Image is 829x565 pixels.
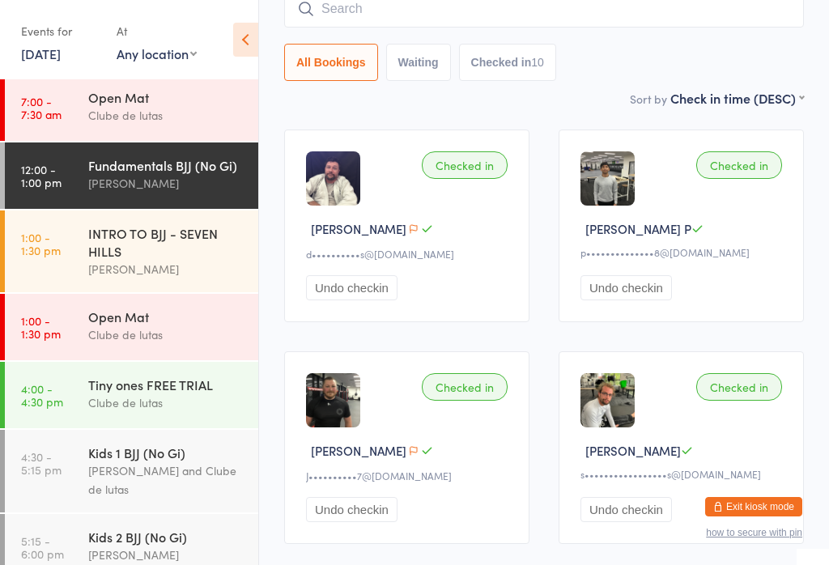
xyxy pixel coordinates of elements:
button: Undo checkin [580,275,672,300]
div: [PERSON_NAME] [88,546,244,564]
img: image1705453157.png [580,373,635,427]
img: image1741546814.png [306,373,360,427]
div: J••••••••••7@[DOMAIN_NAME] [306,469,512,482]
div: Clube de lutas [88,106,244,125]
a: 4:00 -4:30 pmTiny ones FREE TRIALClube de lutas [5,362,258,428]
div: Checked in [696,151,782,179]
div: Open Mat [88,88,244,106]
span: [PERSON_NAME] [311,442,406,459]
a: 12:00 -1:00 pmFundamentals BJJ (No Gi)[PERSON_NAME] [5,142,258,209]
button: Waiting [386,44,451,81]
div: Checked in [422,373,508,401]
img: image1642385492.png [306,151,360,206]
a: 1:00 -1:30 pmINTRO TO BJJ - SEVEN HILLS[PERSON_NAME] [5,210,258,292]
div: INTRO TO BJJ - SEVEN HILLS [88,224,244,260]
div: At [117,18,197,45]
div: 10 [531,56,544,69]
button: Undo checkin [306,275,397,300]
button: Undo checkin [306,497,397,522]
div: Kids 2 BJJ (No Gi) [88,528,244,546]
div: Clube de lutas [88,393,244,412]
div: Open Mat [88,308,244,325]
div: Clube de lutas [88,325,244,344]
time: 1:00 - 1:30 pm [21,231,61,257]
time: 7:00 - 7:30 am [21,95,62,121]
time: 1:00 - 1:30 pm [21,314,61,340]
div: Checked in [422,151,508,179]
div: Kids 1 BJJ (No Gi) [88,444,244,461]
time: 5:15 - 6:00 pm [21,534,64,560]
div: Checked in [696,373,782,401]
a: 4:30 -5:15 pmKids 1 BJJ (No Gi)[PERSON_NAME] and Clube de lutas [5,430,258,512]
div: Tiny ones FREE TRIAL [88,376,244,393]
button: All Bookings [284,44,378,81]
div: s•••••••••••••••••s@[DOMAIN_NAME] [580,467,787,481]
div: [PERSON_NAME] [88,260,244,278]
button: how to secure with pin [706,527,802,538]
button: Exit kiosk mode [705,497,802,516]
img: image1756262663.png [580,151,635,206]
span: [PERSON_NAME] P [585,220,691,237]
div: p••••••••••••••8@[DOMAIN_NAME] [580,245,787,259]
label: Sort by [630,91,667,107]
time: 12:00 - 1:00 pm [21,163,62,189]
a: 1:00 -1:30 pmOpen MatClube de lutas [5,294,258,360]
time: 4:00 - 4:30 pm [21,382,63,408]
div: Any location [117,45,197,62]
a: 7:00 -7:30 amOpen MatClube de lutas [5,74,258,141]
div: [PERSON_NAME] [88,174,244,193]
div: [PERSON_NAME] and Clube de lutas [88,461,244,499]
span: [PERSON_NAME] [585,442,681,459]
span: [PERSON_NAME] [311,220,406,237]
div: Events for [21,18,100,45]
button: Checked in10 [459,44,556,81]
a: [DATE] [21,45,61,62]
div: Check in time (DESC) [670,89,804,107]
div: d••••••••••s@[DOMAIN_NAME] [306,247,512,261]
time: 4:30 - 5:15 pm [21,450,62,476]
button: Undo checkin [580,497,672,522]
div: Fundamentals BJJ (No Gi) [88,156,244,174]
